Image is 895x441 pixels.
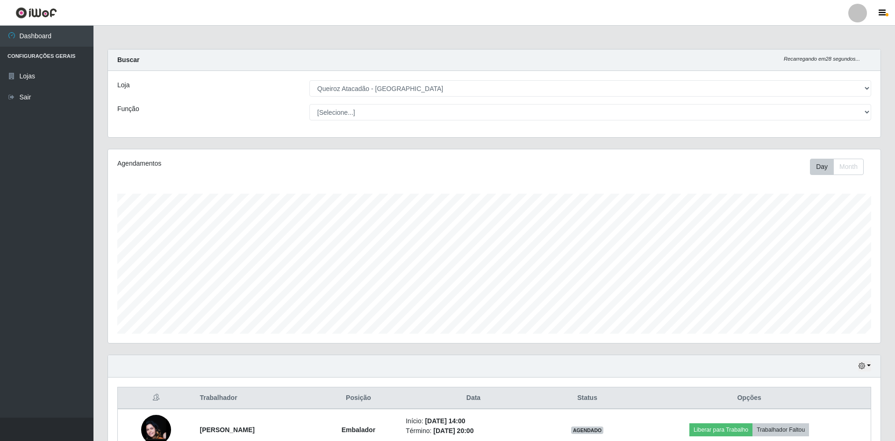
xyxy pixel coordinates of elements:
i: Recarregando em 28 segundos... [784,56,860,62]
label: Função [117,104,139,114]
strong: Embalador [342,426,375,434]
time: [DATE] 20:00 [433,427,473,434]
th: Data [400,387,547,409]
th: Posição [317,387,401,409]
button: Day [810,159,834,175]
li: Término: [406,426,541,436]
strong: [PERSON_NAME] [200,426,254,434]
th: Trabalhador [194,387,316,409]
button: Month [833,159,864,175]
strong: Buscar [117,56,139,63]
label: Loja [117,80,129,90]
div: Toolbar with button groups [810,159,871,175]
div: First group [810,159,864,175]
time: [DATE] 14:00 [425,417,465,425]
li: Início: [406,416,541,426]
img: CoreUI Logo [15,7,57,19]
button: Trabalhador Faltou [752,423,809,436]
th: Opções [628,387,871,409]
button: Liberar para Trabalho [689,423,752,436]
th: Status [547,387,628,409]
span: AGENDADO [571,427,604,434]
div: Agendamentos [117,159,423,168]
